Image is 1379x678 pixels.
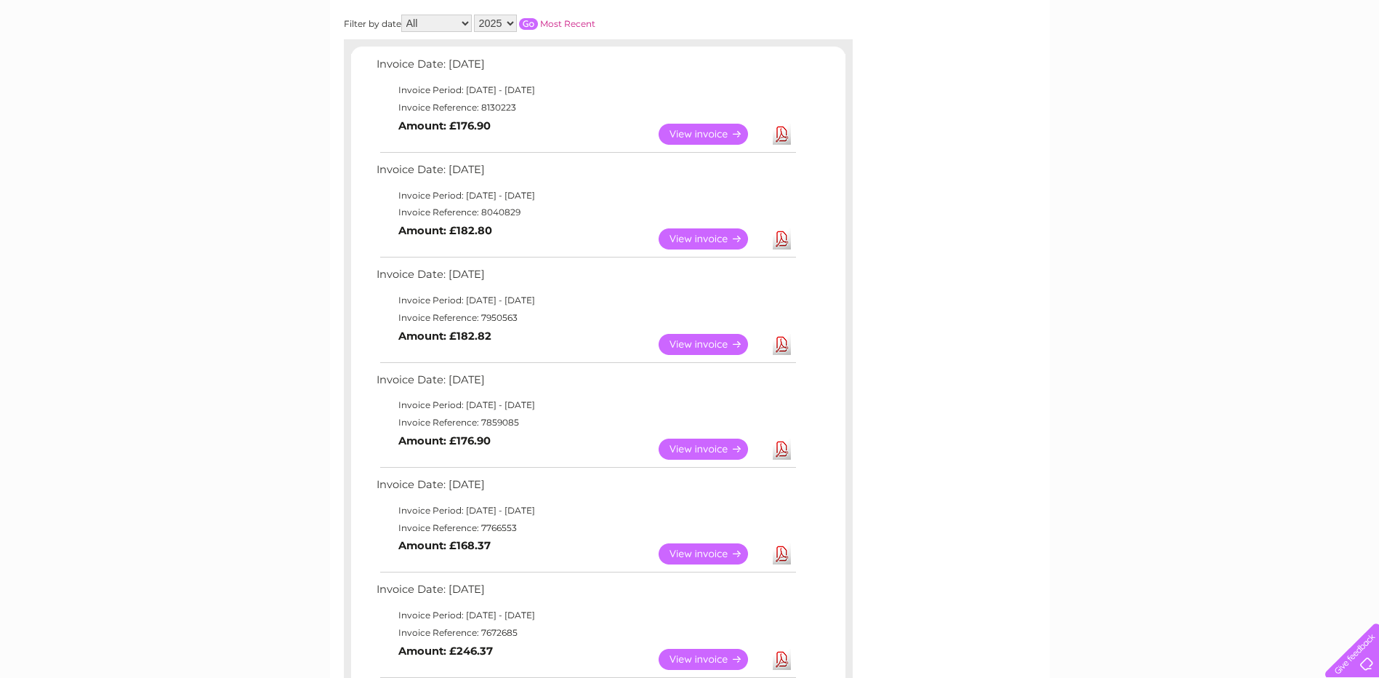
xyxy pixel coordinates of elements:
td: Invoice Reference: 7859085 [373,414,798,431]
b: Amount: £246.37 [398,645,493,658]
a: Blog [1253,62,1274,73]
a: Download [773,334,791,355]
a: Download [773,124,791,145]
a: Energy [1159,62,1191,73]
td: Invoice Reference: 8130223 [373,99,798,116]
td: Invoice Period: [DATE] - [DATE] [373,607,798,624]
b: Amount: £176.90 [398,119,491,132]
td: Invoice Period: [DATE] - [DATE] [373,292,798,309]
td: Invoice Date: [DATE] [373,580,798,607]
td: Invoice Reference: 8040829 [373,204,798,221]
td: Invoice Reference: 7766553 [373,519,798,537]
td: Invoice Period: [DATE] - [DATE] [373,502,798,519]
td: Invoice Period: [DATE] - [DATE] [373,187,798,204]
b: Amount: £168.37 [398,539,491,552]
a: Download [773,439,791,460]
a: Log out [1331,62,1365,73]
a: View [659,124,765,145]
a: Water [1123,62,1151,73]
a: Download [773,649,791,670]
a: View [659,439,765,460]
b: Amount: £182.80 [398,224,492,237]
a: View [659,543,765,565]
a: Most Recent [540,18,595,29]
td: Invoice Date: [DATE] [373,160,798,187]
td: Invoice Reference: 7672685 [373,624,798,642]
a: View [659,649,765,670]
a: 0333 014 3131 [1105,7,1205,25]
td: Invoice Period: [DATE] - [DATE] [373,81,798,99]
div: Filter by date [344,15,725,32]
a: Contact [1282,62,1318,73]
td: Invoice Date: [DATE] [373,265,798,292]
a: Telecoms [1200,62,1244,73]
b: Amount: £182.82 [398,330,491,343]
img: logo.png [48,38,122,82]
a: Download [773,543,791,565]
td: Invoice Reference: 7950563 [373,309,798,327]
a: Download [773,228,791,250]
td: Invoice Date: [DATE] [373,370,798,397]
td: Invoice Date: [DATE] [373,475,798,502]
a: View [659,228,765,250]
a: View [659,334,765,355]
div: Clear Business is a trading name of Verastar Limited (registered in [GEOGRAPHIC_DATA] No. 3667643... [347,8,1034,71]
td: Invoice Date: [DATE] [373,55,798,81]
td: Invoice Period: [DATE] - [DATE] [373,396,798,414]
b: Amount: £176.90 [398,434,491,447]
